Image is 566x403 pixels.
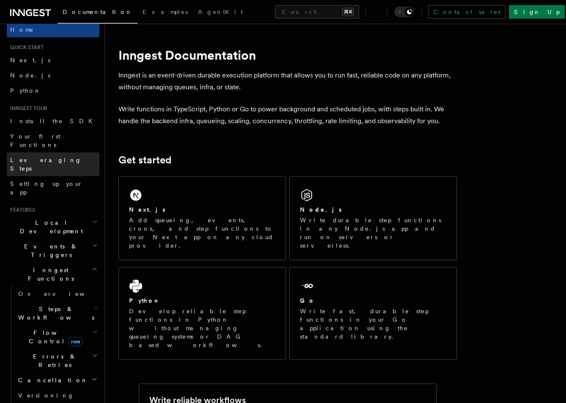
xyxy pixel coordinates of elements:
span: Node.js [10,72,50,79]
button: Steps & Workflows [15,301,99,325]
h2: Go [300,296,315,305]
span: Inngest tour [7,105,47,112]
span: Versioning [18,392,74,399]
span: Leveraging Steps [10,157,82,172]
button: Search...⌘K [275,5,359,19]
span: Local Development [7,218,92,235]
span: Overview [18,290,105,297]
h2: Next.js [129,205,165,214]
p: Write fast, durable step functions in your Go application using the standard library. [300,307,446,341]
a: Setting up your app [7,176,99,200]
p: Write durable step functions in any Node.js app and run on servers or serverless. [300,216,446,250]
a: Get started [118,154,171,166]
span: Features [7,207,35,213]
span: Cancellation [15,376,88,384]
span: Next.js [10,57,50,63]
h1: Inngest Documentation [118,47,457,63]
a: Python [7,83,99,98]
button: Toggle dark mode [394,7,415,17]
a: Documentation [58,3,137,24]
span: AgentKit [198,8,243,15]
span: Errors & Retries [15,352,92,369]
a: AgentKit [193,3,248,23]
a: Sign Up [509,5,565,19]
a: Examples [137,3,193,23]
h2: Python [129,296,160,305]
button: Local Development [7,215,99,239]
button: Events & Triggers [7,239,99,262]
a: Next.jsAdd queueing, events, crons, and step functions to your Next app on any cloud provider. [118,176,286,260]
a: PythonDevelop reliable step functions in Python without managing queueing systems or DAG based wo... [118,267,286,360]
a: Next.js [7,52,99,68]
a: Your first Functions [7,129,99,152]
span: Setting up your app [10,180,83,196]
a: Node.js [7,68,99,83]
p: Inngest is an event-driven durable execution platform that allows you to run fast, reliable code ... [118,69,457,93]
a: GoWrite fast, durable step functions in your Go application using the standard library. [289,267,457,360]
kbd: ⌘K [342,8,354,16]
span: Your first Functions [10,133,60,148]
button: Errors & Retries [15,349,99,373]
button: Inngest Functions [7,262,99,286]
a: Contact sales [428,5,506,19]
span: Home [10,25,34,34]
a: Install the SDK [7,113,99,129]
button: Flow Controlnew [15,325,99,349]
span: Inngest Functions [7,266,91,283]
span: new [69,337,82,346]
span: Flow Control [15,328,93,345]
span: Documentation [63,8,132,15]
p: Add queueing, events, crons, and step functions to your Next app on any cloud provider. [129,216,275,250]
h2: Node.js [300,205,342,214]
span: Examples [143,8,188,15]
span: Install the SDK [10,118,98,124]
span: Quick start [7,44,44,51]
a: Overview [15,286,99,301]
a: Home [7,22,99,37]
p: Write functions in TypeScript, Python or Go to power background and scheduled jobs, with steps bu... [118,103,457,127]
span: Events & Triggers [7,242,92,259]
span: Python [10,87,41,94]
p: Develop reliable step functions in Python without managing queueing systems or DAG based workflows. [129,307,275,349]
a: Node.jsWrite durable step functions in any Node.js app and run on servers or serverless. [289,176,457,260]
a: Leveraging Steps [7,152,99,176]
button: Cancellation [15,373,99,388]
a: Versioning [15,388,99,403]
span: Steps & Workflows [15,305,94,322]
